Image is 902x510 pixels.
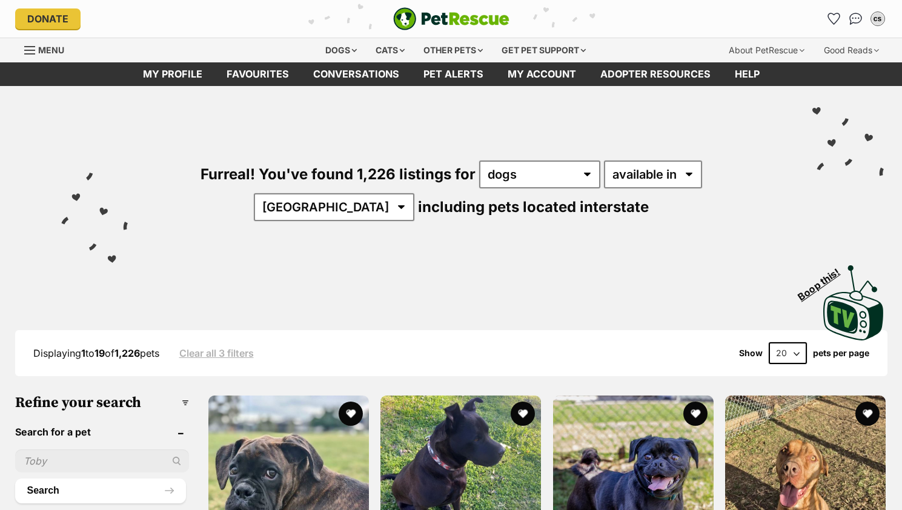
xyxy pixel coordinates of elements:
strong: 19 [95,347,105,359]
a: conversations [301,62,411,86]
div: Good Reads [815,38,887,62]
img: PetRescue TV logo [823,265,884,340]
button: My account [868,9,887,28]
span: Displaying to of pets [33,347,159,359]
header: Search for a pet [15,426,190,437]
a: PetRescue [393,7,509,30]
ul: Account quick links [824,9,887,28]
span: Menu [38,45,64,55]
label: pets per page [813,348,869,358]
img: chat-41dd97257d64d25036548639549fe6c8038ab92f7586957e7f3b1b290dea8141.svg [849,13,862,25]
a: My account [496,62,588,86]
div: About PetRescue [720,38,813,62]
a: My profile [131,62,214,86]
strong: 1 [81,347,85,359]
button: favourite [683,402,708,426]
div: Other pets [415,38,491,62]
div: Get pet support [493,38,594,62]
div: cs [872,13,884,25]
a: Pet alerts [411,62,496,86]
h3: Refine your search [15,394,190,411]
span: Show [739,348,763,358]
a: Menu [24,38,73,60]
a: Help [723,62,772,86]
div: Dogs [317,38,365,62]
button: favourite [511,402,536,426]
strong: 1,226 [114,347,140,359]
a: Adopter resources [588,62,723,86]
button: favourite [339,402,363,426]
a: Favourites [214,62,301,86]
a: Favourites [824,9,844,28]
img: logo-e224e6f780fb5917bec1dbf3a21bbac754714ae5b6737aabdf751b685950b380.svg [393,7,509,30]
div: Cats [367,38,413,62]
a: Boop this! [823,254,884,343]
button: favourite [856,402,880,426]
a: Donate [15,8,81,29]
span: Boop this! [796,259,852,302]
a: Clear all 3 filters [179,348,254,359]
button: Search [15,479,187,503]
span: Furreal! You've found 1,226 listings for [201,165,476,183]
span: including pets located interstate [418,198,649,216]
input: Toby [15,449,190,472]
a: Conversations [846,9,866,28]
